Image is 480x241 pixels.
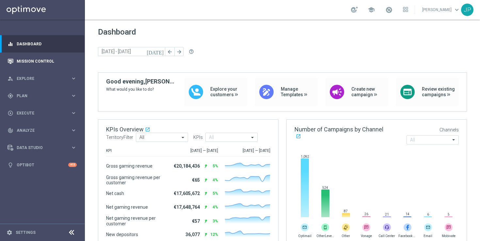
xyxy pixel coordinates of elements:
[8,110,13,116] i: play_circle_outline
[7,145,77,150] button: Data Studio keyboard_arrow_right
[71,127,77,133] i: keyboard_arrow_right
[7,111,77,116] button: play_circle_outline Execute keyboard_arrow_right
[8,110,71,116] div: Execute
[7,93,77,98] button: gps_fixed Plan keyboard_arrow_right
[17,156,68,173] a: Optibot
[8,93,13,99] i: gps_fixed
[8,162,13,168] i: lightbulb
[17,128,71,132] span: Analyze
[16,231,36,234] a: Settings
[68,163,77,167] div: +10
[71,144,77,151] i: keyboard_arrow_right
[17,94,71,98] span: Plan
[8,35,77,53] div: Dashboard
[453,6,460,13] span: keyboard_arrow_down
[8,128,71,133] div: Analyze
[71,110,77,116] i: keyboard_arrow_right
[8,93,71,99] div: Plan
[7,76,77,81] button: person_search Explore keyboard_arrow_right
[7,162,77,168] button: lightbulb Optibot +10
[461,4,473,16] div: JP
[8,128,13,133] i: track_changes
[8,156,77,173] div: Optibot
[8,145,71,151] div: Data Studio
[7,59,77,64] button: Mission Control
[7,41,77,47] button: equalizer Dashboard
[71,93,77,99] i: keyboard_arrow_right
[7,230,12,235] i: settings
[17,146,71,150] span: Data Studio
[7,128,77,133] button: track_changes Analyze keyboard_arrow_right
[17,77,71,81] span: Explore
[71,75,77,82] i: keyboard_arrow_right
[368,6,375,13] span: school
[8,41,13,47] i: equalizer
[8,53,77,70] div: Mission Control
[17,53,77,70] a: Mission Control
[8,76,13,82] i: person_search
[17,111,71,115] span: Execute
[422,5,461,15] a: [PERSON_NAME]keyboard_arrow_down
[17,35,77,53] a: Dashboard
[8,76,71,82] div: Explore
